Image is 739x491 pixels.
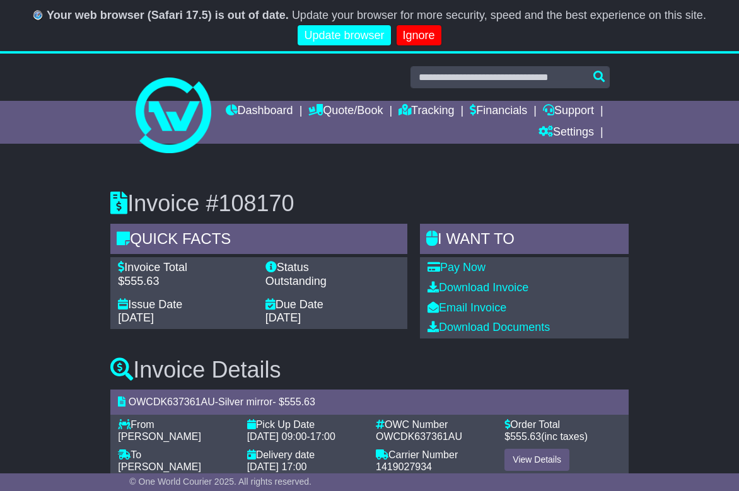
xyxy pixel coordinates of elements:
[510,431,541,442] span: 555.63
[298,25,390,46] a: Update browser
[284,396,315,407] span: 555.63
[504,430,620,442] div: $ (inc taxes)
[226,101,293,122] a: Dashboard
[47,9,289,21] b: Your web browser (Safari 17.5) is out of date.
[110,224,407,258] div: Quick Facts
[118,261,252,275] div: Invoice Total
[118,461,201,472] span: [PERSON_NAME]
[504,449,569,471] a: View Details
[428,301,506,314] a: Email Invoice
[310,431,335,442] span: 17:00
[265,275,400,289] div: Outstanding
[265,261,400,275] div: Status
[397,25,441,46] a: Ignore
[129,477,311,487] span: © One World Courier 2025. All rights reserved.
[247,430,363,442] div: -
[376,449,492,461] div: Carrier Number
[428,281,528,294] a: Download Invoice
[110,390,628,414] div: - - $
[118,449,234,461] div: To
[538,122,594,144] a: Settings
[504,419,620,430] div: Order Total
[129,396,215,407] span: OWCDK637361AU
[247,449,363,461] div: Delivery date
[118,419,234,430] div: From
[265,311,400,325] div: [DATE]
[292,9,706,21] span: Update your browser for more security, speed and the best experience on this site.
[218,396,272,407] span: Silver mirror
[118,275,252,289] div: $555.63
[110,357,628,383] h3: Invoice Details
[118,298,252,312] div: Issue Date
[247,461,307,472] span: [DATE] 17:00
[247,431,307,442] span: [DATE] 09:00
[118,311,252,325] div: [DATE]
[376,431,462,442] span: OWCDK637361AU
[376,419,492,430] div: OWC Number
[470,101,527,122] a: Financials
[428,261,486,274] a: Pay Now
[110,191,628,216] h3: Invoice #108170
[118,431,201,442] span: [PERSON_NAME]
[247,419,363,430] div: Pick Up Date
[420,224,629,258] div: I WANT to
[399,101,454,122] a: Tracking
[543,101,594,122] a: Support
[428,321,550,333] a: Download Documents
[265,298,400,312] div: Due Date
[376,461,432,472] span: 1419027934
[308,101,383,122] a: Quote/Book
